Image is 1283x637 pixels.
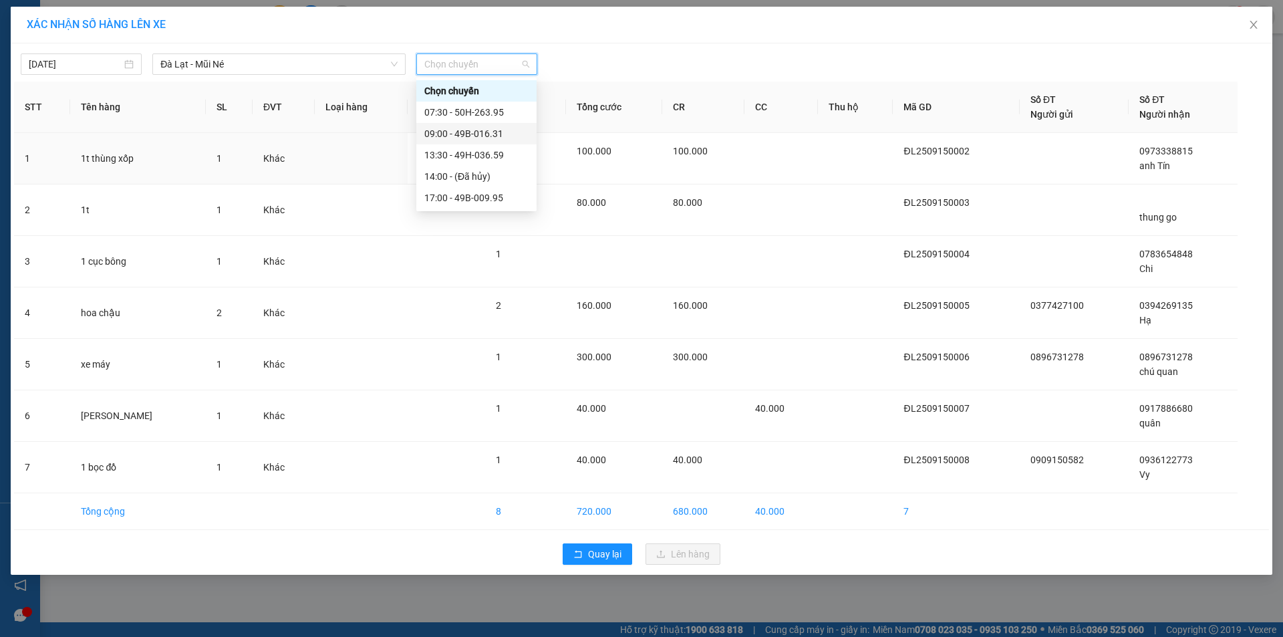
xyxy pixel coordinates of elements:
[253,133,315,184] td: Khác
[577,455,606,465] span: 40.000
[424,84,529,98] div: Chọn chuyến
[424,105,529,120] div: 07:30 - 50H-263.95
[70,133,205,184] td: 1t thùng xốp
[744,82,819,133] th: CC
[566,82,662,133] th: Tổng cước
[424,148,529,162] div: 13:30 - 49H-036.59
[253,287,315,339] td: Khác
[416,80,537,102] div: Chọn chuyến
[253,184,315,236] td: Khác
[646,543,720,565] button: uploadLên hàng
[315,82,407,133] th: Loại hàng
[818,82,893,133] th: Thu hộ
[1139,418,1161,428] span: quân
[903,352,969,362] span: ĐL2509150006
[662,493,744,530] td: 680.000
[70,390,205,442] td: [PERSON_NAME]
[673,300,708,311] span: 160.000
[217,359,222,370] span: 1
[1139,315,1151,326] span: Hạ
[903,455,969,465] span: ĐL2509150008
[253,339,315,390] td: Khác
[14,82,70,133] th: STT
[14,133,70,184] td: 1
[1139,109,1190,120] span: Người nhận
[390,60,398,68] span: down
[408,82,486,133] th: Ghi chú
[1248,19,1259,30] span: close
[29,57,122,72] input: 15/09/2025
[14,287,70,339] td: 4
[577,352,611,362] span: 300.000
[573,549,583,560] span: rollback
[217,462,222,473] span: 1
[1030,455,1084,465] span: 0909150582
[577,197,606,208] span: 80.000
[1139,366,1178,377] span: chú quan
[1139,212,1177,223] span: thung go
[673,455,702,465] span: 40.000
[1030,94,1056,105] span: Số ĐT
[496,455,501,465] span: 1
[70,82,205,133] th: Tên hàng
[1139,469,1150,480] span: Vy
[70,493,205,530] td: Tổng cộng
[206,82,253,133] th: SL
[893,493,1020,530] td: 7
[1030,109,1073,120] span: Người gửi
[1139,160,1170,171] span: anh Tín
[14,184,70,236] td: 2
[14,442,70,493] td: 7
[217,205,222,215] span: 1
[893,82,1020,133] th: Mã GD
[566,493,662,530] td: 720.000
[673,146,708,156] span: 100.000
[70,184,205,236] td: 1t
[903,300,969,311] span: ĐL2509150005
[160,54,398,74] span: Đà Lạt - Mũi Né
[424,126,529,141] div: 09:00 - 49B-016.31
[496,403,501,414] span: 1
[485,493,566,530] td: 8
[1139,94,1165,105] span: Số ĐT
[70,236,205,287] td: 1 cục bông
[588,547,621,561] span: Quay lại
[1139,455,1193,465] span: 0936122773
[217,153,222,164] span: 1
[577,146,611,156] span: 100.000
[1139,146,1193,156] span: 0973338815
[1139,403,1193,414] span: 0917886680
[577,300,611,311] span: 160.000
[1235,7,1272,44] button: Close
[14,390,70,442] td: 6
[496,300,501,311] span: 2
[424,190,529,205] div: 17:00 - 49B-009.95
[253,390,315,442] td: Khác
[903,403,969,414] span: ĐL2509150007
[253,82,315,133] th: ĐVT
[424,54,529,74] span: Chọn chuyến
[1030,352,1084,362] span: 0896731278
[70,287,205,339] td: hoa chậu
[903,146,969,156] span: ĐL2509150002
[1139,249,1193,259] span: 0783654848
[496,352,501,362] span: 1
[27,18,166,31] span: XÁC NHẬN SỐ HÀNG LÊN XE
[662,82,744,133] th: CR
[744,493,819,530] td: 40.000
[577,403,606,414] span: 40.000
[70,339,205,390] td: xe máy
[673,352,708,362] span: 300.000
[755,403,785,414] span: 40.000
[253,236,315,287] td: Khác
[1139,352,1193,362] span: 0896731278
[14,339,70,390] td: 5
[253,442,315,493] td: Khác
[673,197,702,208] span: 80.000
[1139,300,1193,311] span: 0394269135
[903,197,969,208] span: ĐL2509150003
[14,236,70,287] td: 3
[563,543,632,565] button: rollbackQuay lại
[217,307,222,318] span: 2
[903,249,969,259] span: ĐL2509150004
